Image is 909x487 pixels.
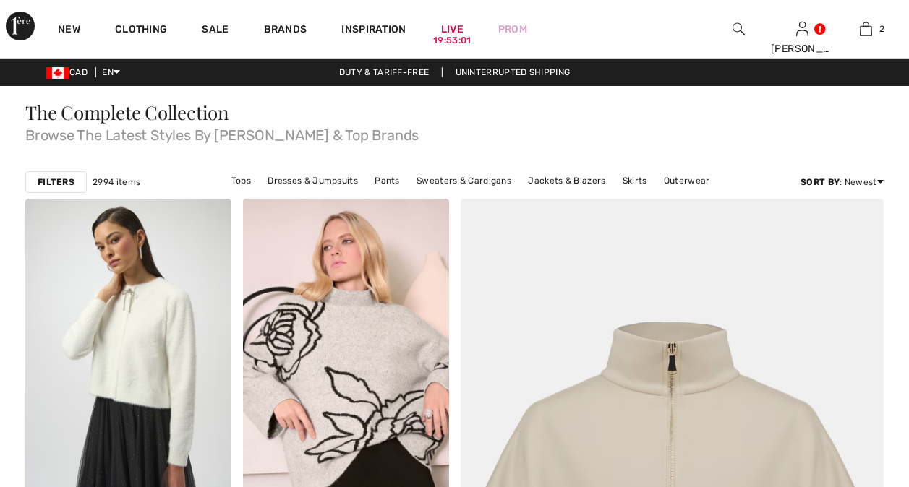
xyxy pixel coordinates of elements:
[38,176,74,189] strong: Filters
[93,176,140,189] span: 2994 items
[801,176,884,189] div: : Newest
[25,100,229,125] span: The Complete Collection
[264,23,307,38] a: Brands
[801,177,840,187] strong: Sort By
[224,171,258,190] a: Tops
[771,41,833,56] div: [PERSON_NAME]
[796,22,808,35] a: Sign In
[58,23,80,38] a: New
[6,12,35,40] img: 1ère Avenue
[441,22,464,37] a: Live19:53:01
[46,67,69,79] img: Canadian Dollar
[879,22,884,35] span: 2
[835,20,897,38] a: 2
[46,67,93,77] span: CAD
[341,23,406,38] span: Inspiration
[860,20,872,38] img: My Bag
[115,23,167,38] a: Clothing
[25,122,884,142] span: Browse The Latest Styles By [PERSON_NAME] & Top Brands
[102,67,120,77] span: EN
[733,20,745,38] img: search the website
[433,34,471,48] div: 19:53:01
[521,171,613,190] a: Jackets & Blazers
[657,171,717,190] a: Outerwear
[409,171,518,190] a: Sweaters & Cardigans
[367,171,407,190] a: Pants
[615,171,654,190] a: Skirts
[498,22,527,37] a: Prom
[260,171,365,190] a: Dresses & Jumpsuits
[796,20,808,38] img: My Info
[202,23,229,38] a: Sale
